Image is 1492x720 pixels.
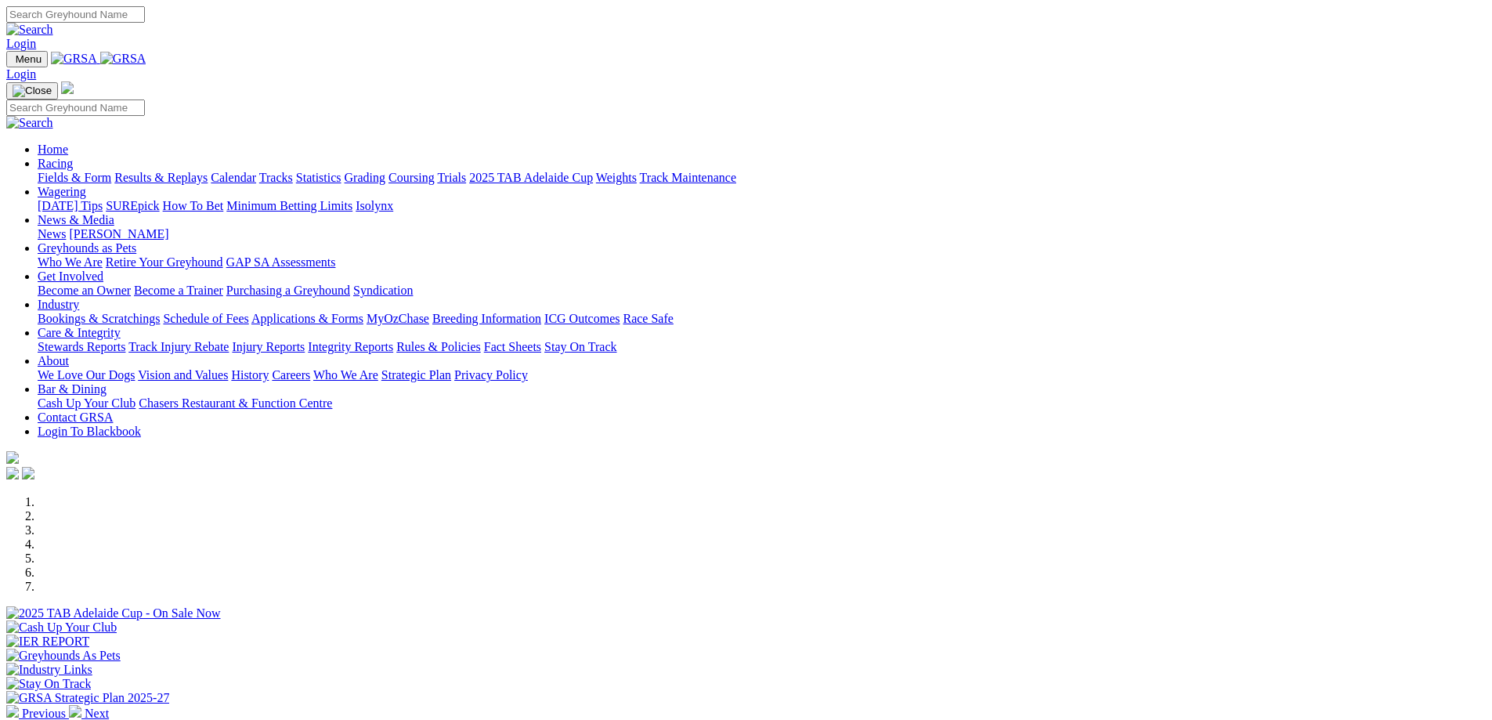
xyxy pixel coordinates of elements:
img: Industry Links [6,663,92,677]
a: [PERSON_NAME] [69,227,168,241]
div: Bar & Dining [38,396,1486,411]
a: Isolynx [356,199,393,212]
a: Minimum Betting Limits [226,199,352,212]
img: logo-grsa-white.png [61,81,74,94]
a: Login To Blackbook [38,425,141,438]
img: Cash Up Your Club [6,621,117,635]
img: Greyhounds As Pets [6,649,121,663]
a: Vision and Values [138,368,228,382]
a: About [38,354,69,367]
a: Grading [345,171,385,184]
img: Search [6,116,53,130]
a: Purchasing a Greyhound [226,284,350,297]
button: Toggle navigation [6,82,58,99]
a: Industry [38,298,79,311]
a: Calendar [211,171,256,184]
a: Get Involved [38,270,103,283]
a: 2025 TAB Adelaide Cup [469,171,593,184]
img: GRSA [100,52,146,66]
a: Rules & Policies [396,340,481,353]
a: ICG Outcomes [544,312,620,325]
a: Home [38,143,68,156]
a: Care & Integrity [38,326,121,339]
a: Privacy Policy [454,368,528,382]
a: Become an Owner [38,284,131,297]
a: How To Bet [163,199,224,212]
a: Applications & Forms [251,312,363,325]
a: We Love Our Dogs [38,368,135,382]
a: Careers [272,368,310,382]
a: Who We Are [313,368,378,382]
a: Results & Replays [114,171,208,184]
a: Bar & Dining [38,382,107,396]
a: History [231,368,269,382]
img: chevron-right-pager-white.svg [69,705,81,718]
button: Toggle navigation [6,51,48,67]
a: Statistics [296,171,341,184]
a: Stewards Reports [38,340,125,353]
a: Injury Reports [232,340,305,353]
a: Login [6,37,36,50]
img: Close [13,85,52,97]
img: chevron-left-pager-white.svg [6,705,19,718]
img: GRSA [51,52,97,66]
a: Trials [437,171,466,184]
a: Cash Up Your Club [38,396,135,410]
a: Racing [38,157,73,170]
a: News & Media [38,213,114,226]
a: News [38,227,66,241]
input: Search [6,99,145,116]
img: GRSA Strategic Plan 2025-27 [6,691,169,705]
div: Racing [38,171,1486,185]
a: Become a Trainer [134,284,223,297]
img: Search [6,23,53,37]
div: Care & Integrity [38,340,1486,354]
img: 2025 TAB Adelaide Cup - On Sale Now [6,606,221,621]
a: Wagering [38,185,86,198]
a: Track Injury Rebate [128,340,229,353]
span: Next [85,707,109,720]
a: MyOzChase [367,312,429,325]
span: Menu [16,53,42,65]
a: Track Maintenance [640,171,736,184]
a: Syndication [353,284,413,297]
a: Greyhounds as Pets [38,241,136,255]
div: Wagering [38,199,1486,213]
input: Search [6,6,145,23]
img: Stay On Track [6,677,91,691]
a: GAP SA Assessments [226,255,336,269]
img: IER REPORT [6,635,89,649]
a: SUREpick [106,199,159,212]
a: Tracks [259,171,293,184]
a: Fields & Form [38,171,111,184]
img: twitter.svg [22,467,34,479]
a: Schedule of Fees [163,312,248,325]
a: Coursing [388,171,435,184]
a: Strategic Plan [381,368,451,382]
a: Previous [6,707,69,720]
div: News & Media [38,227,1486,241]
div: About [38,368,1486,382]
a: Chasers Restaurant & Function Centre [139,396,332,410]
a: Contact GRSA [38,411,113,424]
a: [DATE] Tips [38,199,103,212]
a: Integrity Reports [308,340,393,353]
a: Fact Sheets [484,340,541,353]
span: Previous [22,707,66,720]
a: Stay On Track [544,340,616,353]
img: logo-grsa-white.png [6,451,19,464]
a: Weights [596,171,637,184]
a: Login [6,67,36,81]
div: Get Involved [38,284,1486,298]
img: facebook.svg [6,467,19,479]
a: Race Safe [623,312,673,325]
div: Greyhounds as Pets [38,255,1486,270]
a: Retire Your Greyhound [106,255,223,269]
a: Next [69,707,109,720]
a: Bookings & Scratchings [38,312,160,325]
div: Industry [38,312,1486,326]
a: Who We Are [38,255,103,269]
a: Breeding Information [432,312,541,325]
